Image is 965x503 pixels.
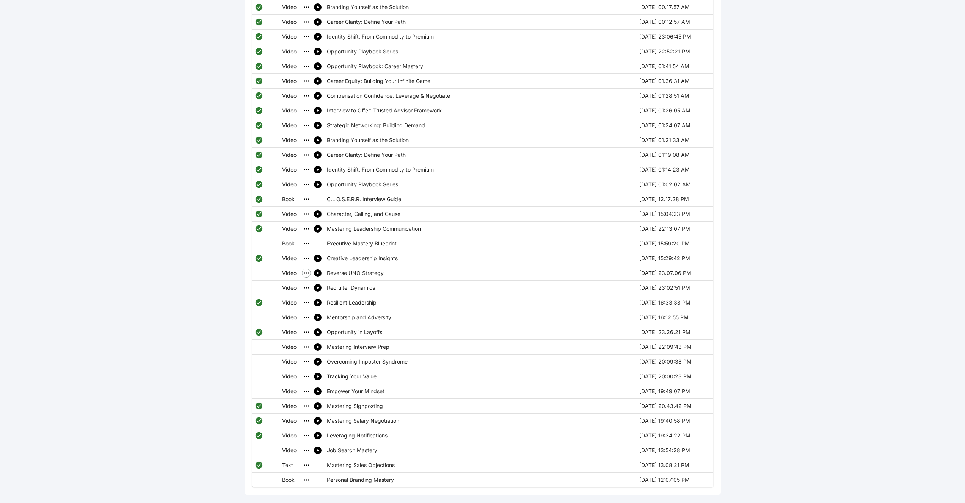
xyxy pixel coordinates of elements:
[324,207,637,222] td: Character, Calling, and Cause
[324,473,637,487] td: Personal Branding Mastery
[637,133,713,148] th: [DATE] 01:21:33 AM
[637,266,713,281] th: [DATE] 23:07:06 PM
[637,428,713,443] th: [DATE] 19:34:22 PM
[279,74,299,89] th: Video
[279,473,299,487] th: Book
[302,17,311,27] button: Remove Career Clarity: Define Your Path
[637,473,713,487] th: [DATE] 12:07:05 PM
[637,222,713,236] th: [DATE] 22:13:07 PM
[324,384,637,399] td: Empower Your Mindset
[302,47,311,56] button: Remove Opportunity Playbook Series
[279,207,299,222] th: Video
[637,59,713,74] th: [DATE] 01:41:54 AM
[279,251,299,266] th: Video
[302,32,311,41] button: Remove Identity Shift: From Commodity to Premium
[302,91,311,100] button: Remove Compensation Confidence: Leverage & Negotiate
[637,148,713,162] th: [DATE] 01:19:08 AM
[324,44,637,59] td: Opportunity Playbook Series
[637,207,713,222] th: [DATE] 15:04:23 PM
[302,269,311,278] button: Remove Reverse UNO Strategy
[324,103,637,118] td: Interview to Offer: Trusted Advisor Framework
[279,355,299,369] th: Video
[302,77,311,86] button: Remove Career Equity: Building Your Infinite Game
[302,62,311,71] button: Remove Opportunity Playbook: Career Mastery
[324,369,637,384] td: Tracking Your Value
[302,372,311,381] button: Remove Tracking Your Value
[302,461,311,470] button: Remove Mastering Sales Objections
[302,298,311,307] button: Remove Resilient Leadership
[324,192,637,207] td: C.L.O.S.E.R.R. Interview Guide
[279,30,299,44] th: Video
[302,121,311,130] button: Remove Strategic Networking: Building Demand
[637,369,713,384] th: [DATE] 20:00:23 PM
[324,295,637,310] td: Resilient Leadership
[279,15,299,30] th: Video
[279,162,299,177] th: Video
[279,369,299,384] th: Video
[279,118,299,133] th: Video
[302,180,311,189] button: Remove Opportunity Playbook Series
[302,195,311,204] button: Remove C.L.O.S.E.R.R. Interview Guide
[279,59,299,74] th: Video
[279,266,299,281] th: Video
[324,340,637,355] td: Mastering Interview Prep
[279,384,299,399] th: Video
[637,384,713,399] th: [DATE] 19:49:07 PM
[324,148,637,162] td: Career Clarity: Define Your Path
[302,313,311,322] button: Remove Mentorship and Adversity
[279,414,299,428] th: Video
[324,443,637,458] td: Job Search Mastery
[324,281,637,295] td: Recruiter Dynamics
[302,209,311,219] button: Remove Character, Calling, and Cause
[324,399,637,414] td: Mastering Signposting
[324,251,637,266] td: Creative Leadership Insights
[324,310,637,325] td: Mentorship and Adversity
[302,357,311,366] button: Remove Overcoming Imposter Syndrome
[637,295,713,310] th: [DATE] 16:33:38 PM
[302,150,311,159] button: Remove Career Clarity: Define Your Path
[324,266,637,281] td: Reverse UNO Strategy
[324,162,637,177] td: Identity Shift: From Commodity to Premium
[279,44,299,59] th: Video
[279,295,299,310] th: Video
[637,414,713,428] th: [DATE] 19:40:58 PM
[302,3,311,12] button: Remove Branding Yourself as the Solution
[279,325,299,340] th: Video
[302,224,311,233] button: Remove Mastering Leadership Communication
[324,355,637,369] td: Overcoming Imposter Syndrome
[279,443,299,458] th: Video
[637,355,713,369] th: [DATE] 20:09:38 PM
[279,103,299,118] th: Video
[637,399,713,414] th: [DATE] 20:43:42 PM
[302,431,311,440] button: Remove Leveraging Notifications
[324,236,637,251] td: Executive Mastery Blueprint
[324,222,637,236] td: Mastering Leadership Communication
[279,222,299,236] th: Video
[279,133,299,148] th: Video
[324,177,637,192] td: Opportunity Playbook Series
[637,251,713,266] th: [DATE] 15:29:42 PM
[637,44,713,59] th: [DATE] 22:52:21 PM
[637,310,713,325] th: [DATE] 16:12:55 PM
[324,59,637,74] td: Opportunity Playbook: Career Mastery
[637,103,713,118] th: [DATE] 01:26:05 AM
[637,30,713,44] th: [DATE] 23:06:45 PM
[302,342,311,351] button: Remove Mastering Interview Prep
[637,236,713,251] th: [DATE] 15:59:20 PM
[279,192,299,207] th: Book
[279,177,299,192] th: Video
[302,136,311,145] button: Remove Branding Yourself as the Solution
[324,89,637,103] td: Compensation Confidence: Leverage & Negotiate
[302,254,311,263] button: Remove Creative Leadership Insights
[637,458,713,473] th: [DATE] 13:08:21 PM
[637,177,713,192] th: [DATE] 01:02:02 AM
[279,281,299,295] th: Video
[302,475,311,484] button: Remove Personal Branding Mastery
[637,281,713,295] th: [DATE] 23:02:51 PM
[637,118,713,133] th: [DATE] 01:24:07 AM
[279,310,299,325] th: Video
[279,148,299,162] th: Video
[637,340,713,355] th: [DATE] 22:09:43 PM
[637,89,713,103] th: [DATE] 01:28:51 AM
[637,162,713,177] th: [DATE] 01:14:23 AM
